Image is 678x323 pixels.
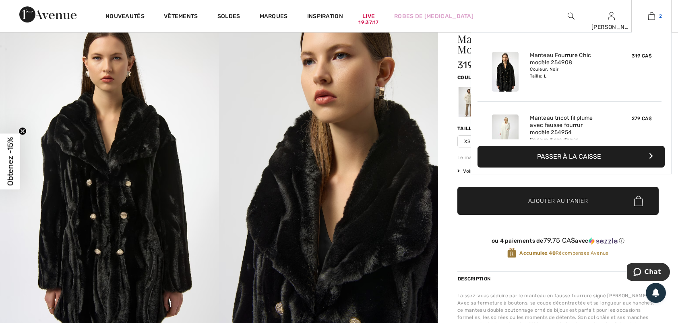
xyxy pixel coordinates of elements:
span: Ajouter au panier [528,197,588,205]
span: Obtenez -15% [6,137,15,186]
span: Inspiration [307,13,343,21]
img: Mon panier [648,11,655,21]
img: Mes infos [608,11,615,21]
span: 79.75 CA$ [544,236,575,244]
h1: Manteau fourrure chic Modèle 254908 [457,34,625,55]
a: Robes de [MEDICAL_DATA] [394,12,473,20]
a: 2 [632,11,671,21]
span: 319 CA$ [632,53,652,59]
img: Sezzle [589,237,618,245]
span: Couleur: [457,75,483,80]
iframe: Ouvre un widget dans lequel vous pouvez chatter avec l’un de nos agents [627,263,670,283]
div: Taille: [457,125,478,132]
span: 279 CA$ [632,116,652,121]
div: Couleur: Blanc d'hiver Taille: L [530,137,609,149]
div: Couleur: Noir Taille: L [530,66,609,79]
div: ou 4 paiements de79.75 CA$avecSezzle Cliquez pour en savoir plus sur Sezzle [457,237,659,247]
a: Soldes [217,13,240,21]
div: Description [457,272,492,286]
a: Nouveautés [105,13,145,21]
span: Récompenses Avenue [519,249,608,257]
a: Se connecter [608,12,615,20]
button: Passer à la caisse [477,146,665,168]
div: ou 4 paiements de avec [457,237,659,245]
a: Vêtements [164,13,198,21]
div: 19:37:17 [358,19,378,27]
span: 319 CA$ [457,59,495,71]
div: Le mannequin fait 5'9"/175 cm et porte une taille 6. [457,154,659,161]
img: 1ère Avenue [19,6,76,22]
span: Voir tableau des tailles [457,168,518,175]
strong: Accumulez 40 [519,250,556,256]
span: 2 [659,12,662,20]
img: recherche [568,11,575,21]
a: Marques [260,13,288,21]
div: Creme [459,87,480,117]
span: XS [457,135,477,147]
a: Manteau Fourrure Chic modèle 254908 [530,52,609,66]
a: Manteau tricot fil plume avec fausse fourrur modèle 254954 [530,114,609,137]
img: Récompenses Avenue [507,247,516,258]
button: Close teaser [19,127,27,135]
img: Manteau tricot fil plume avec fausse fourrur modèle 254954 [492,114,519,154]
div: [PERSON_NAME] [591,23,631,31]
img: Bag.svg [634,196,643,206]
button: Ajouter au panier [457,187,659,215]
a: Live19:37:17 [362,12,375,20]
img: Manteau Fourrure Chic modèle 254908 [492,52,519,92]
